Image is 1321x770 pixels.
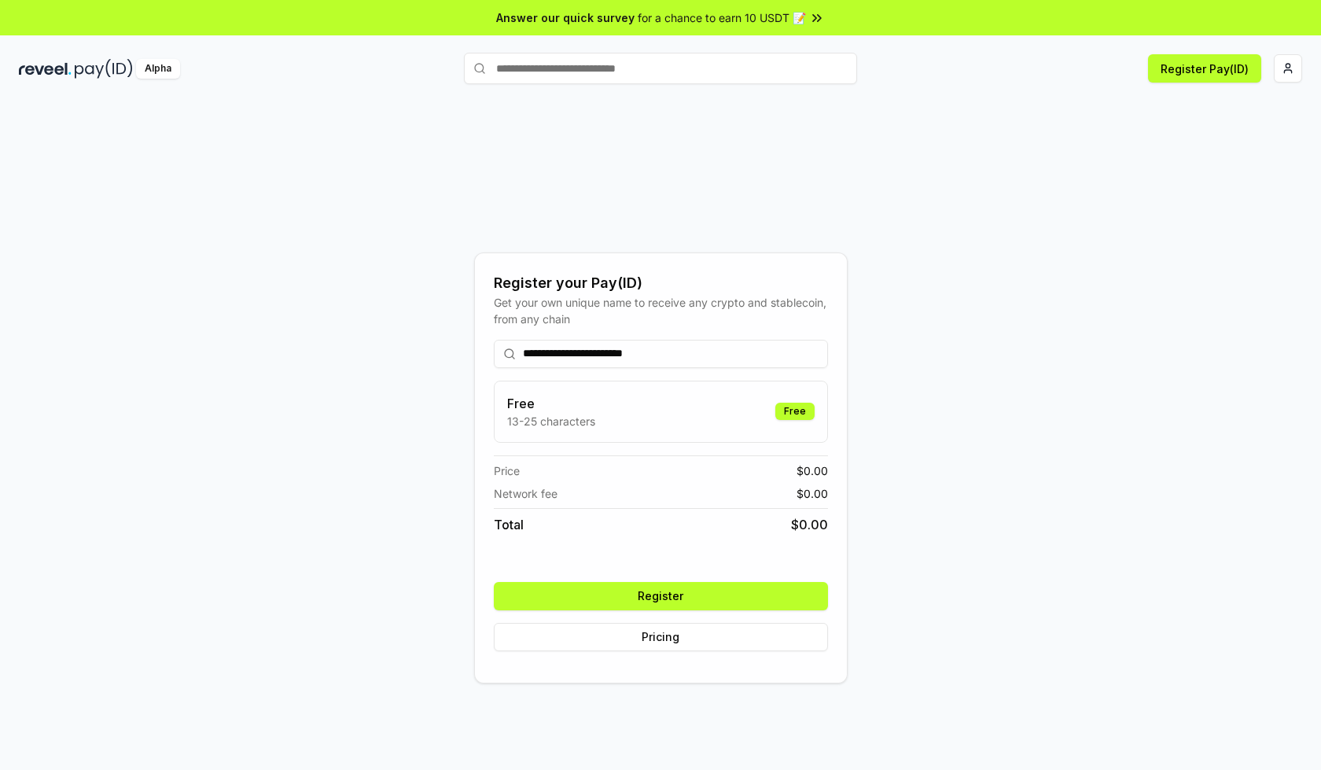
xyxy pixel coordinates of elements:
span: Answer our quick survey [496,9,635,26]
img: pay_id [75,59,133,79]
span: $ 0.00 [797,485,828,502]
div: Register your Pay(ID) [494,272,828,294]
div: Alpha [136,59,180,79]
div: Free [775,403,815,420]
button: Register Pay(ID) [1148,54,1261,83]
span: $ 0.00 [797,462,828,479]
p: 13-25 characters [507,413,595,429]
span: $ 0.00 [791,515,828,534]
span: for a chance to earn 10 USDT 📝 [638,9,806,26]
span: Total [494,515,524,534]
h3: Free [507,394,595,413]
button: Register [494,582,828,610]
button: Pricing [494,623,828,651]
span: Network fee [494,485,557,502]
img: reveel_dark [19,59,72,79]
span: Price [494,462,520,479]
div: Get your own unique name to receive any crypto and stablecoin, from any chain [494,294,828,327]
